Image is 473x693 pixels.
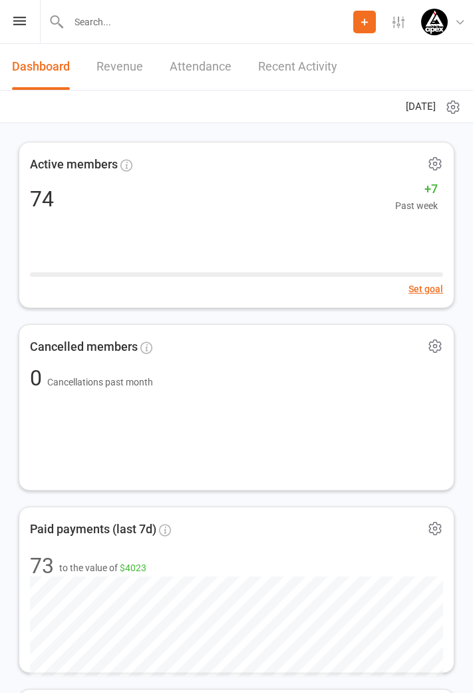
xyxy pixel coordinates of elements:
span: Cancellations past month [47,377,153,387]
a: Attendance [170,44,232,90]
input: Search... [65,13,353,31]
a: Dashboard [12,44,70,90]
img: thumb_image1745496852.png [421,9,448,35]
span: Cancelled members [30,338,138,357]
span: $4023 [120,563,146,573]
span: Active members [30,155,118,174]
a: Revenue [96,44,143,90]
a: Recent Activity [258,44,337,90]
span: Paid payments (last 7d) [30,520,156,539]
span: +7 [395,180,438,199]
div: 74 [30,188,54,210]
span: 0 [30,365,47,391]
span: to the value of [59,561,146,577]
button: Set goal [408,282,443,296]
div: 73 [30,555,54,577]
span: [DATE] [406,99,436,115]
span: Past week [395,198,438,213]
